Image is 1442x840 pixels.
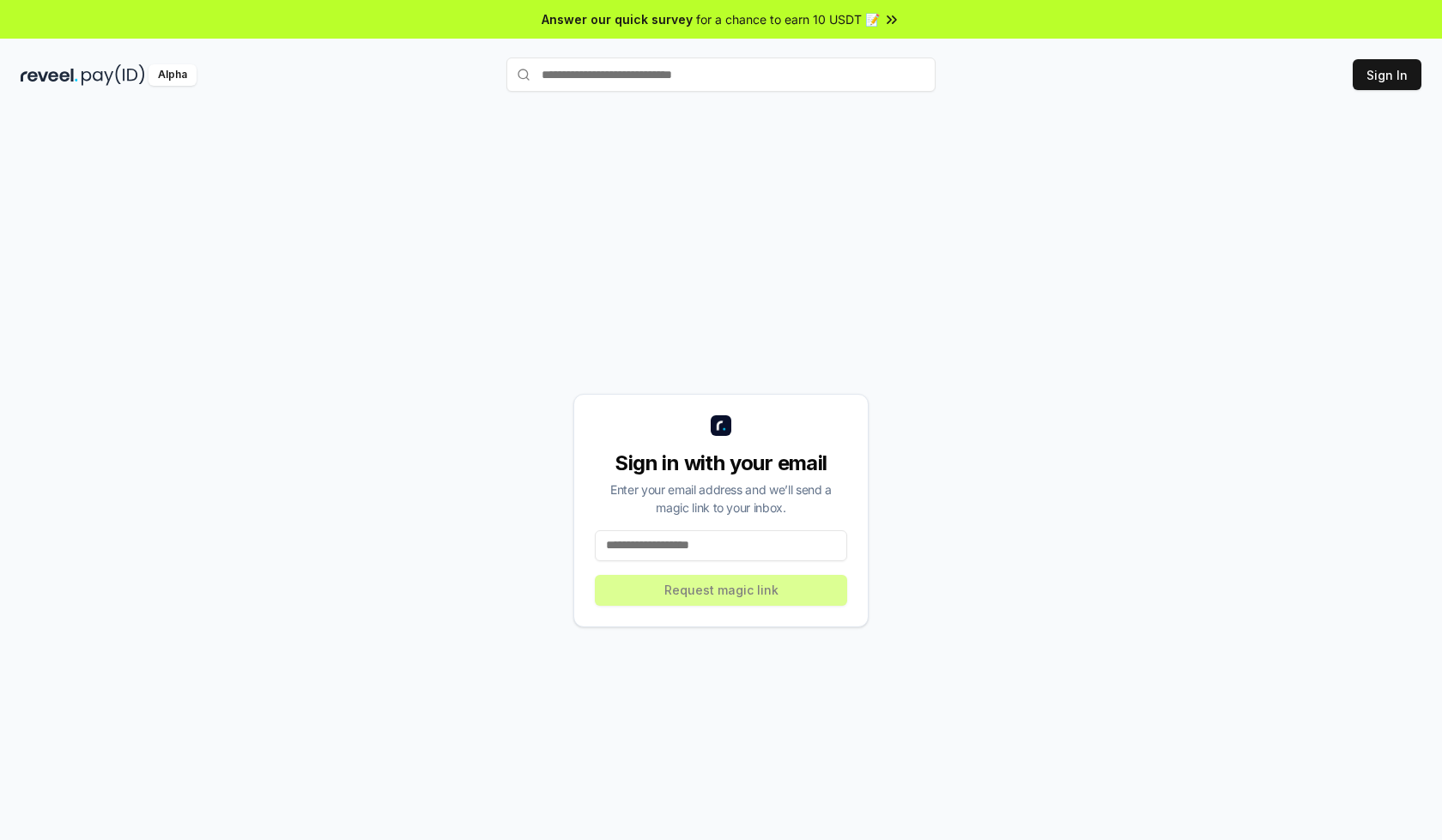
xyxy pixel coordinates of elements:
[1353,59,1421,90] button: Sign In
[82,64,145,86] img: pay_id
[542,10,693,28] span: Answer our quick survey
[148,64,197,86] div: Alpha
[21,64,78,86] img: reveel_dark
[711,415,731,436] img: logo_small
[595,450,847,477] div: Sign in with your email
[696,10,880,28] span: for a chance to earn 10 USDT 📝
[595,480,847,517] div: Enter your email address and we’ll send a magic link to your inbox.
